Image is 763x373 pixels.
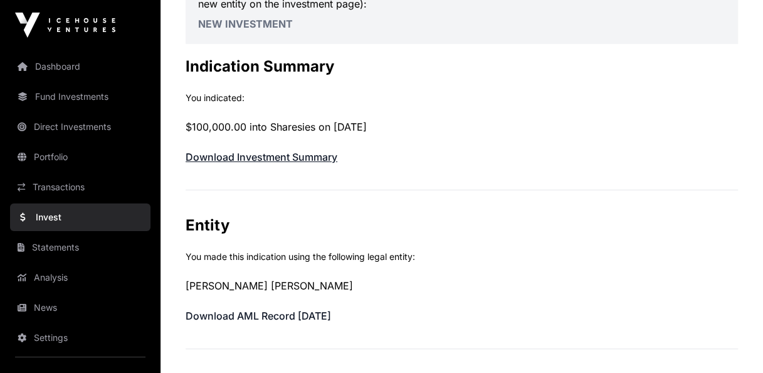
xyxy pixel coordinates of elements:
a: Transactions [10,173,150,201]
a: Analysis [10,264,150,291]
p: You indicated: [186,92,738,104]
a: News [10,294,150,322]
p: [PERSON_NAME] [PERSON_NAME] [186,278,738,293]
a: Fund Investments [10,83,150,111]
p: You made this indication using the following legal entity: [186,251,738,263]
a: Invest [10,203,150,231]
h2: Entity [186,215,738,235]
iframe: Chat Widget [700,313,763,373]
a: Dashboard [10,53,150,80]
a: New Investment [198,18,293,30]
a: Settings [10,324,150,352]
h2: Indication Summary [186,57,738,77]
img: Icehouse Ventures Logo [15,13,115,38]
a: Download AML Record [DATE] [186,310,331,322]
a: Statements [10,234,150,261]
p: $100,000.00 into Sharesies on [DATE] [186,119,738,134]
a: Portfolio [10,143,150,171]
a: Download Investment Summary [186,151,337,163]
a: Direct Investments [10,113,150,141]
